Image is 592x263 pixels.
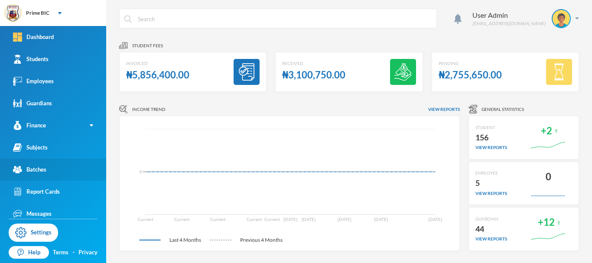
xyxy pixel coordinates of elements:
div: Report Cards [13,187,60,196]
div: Finance [13,121,46,130]
input: Search [137,9,432,29]
div: view reports [475,190,507,197]
div: Students [13,55,49,64]
div: STUDENT [475,124,507,131]
span: General Statistics [481,106,524,113]
tspan: Current [174,217,190,222]
div: +12 [538,214,555,231]
div: 156 [475,131,507,145]
a: Terms [53,248,68,257]
div: 0 [546,169,551,185]
div: ₦3,100,750.00 [282,67,345,84]
a: Privacy [78,248,98,257]
img: search [124,15,132,23]
div: ₦2,755,650.00 [439,67,502,84]
a: Settings [9,224,58,242]
div: Received [282,60,345,67]
tspan: [DATE] [428,217,442,222]
tspan: [DATE] [302,217,316,222]
a: Pending₦2,755,650.00 [432,52,579,92]
div: 5 [475,176,507,190]
tspan: Current [264,217,280,222]
img: STUDENT [553,10,570,27]
div: Invoiced [126,60,189,67]
tspan: [DATE] [283,217,297,222]
div: 44 [475,222,507,236]
span: Income Trend [132,106,166,113]
tspan: Current [210,217,226,222]
tspan: Current [247,217,262,222]
a: Invoiced₦5,856,400.00 [119,52,267,92]
span: Student fees [132,42,163,49]
a: Help [9,246,49,259]
tspan: Current [138,217,153,222]
tspan: 0 [140,169,142,174]
div: Guardians [13,99,52,108]
span: Previous 4 Months [231,236,291,244]
div: GUARDIAN [475,216,507,222]
div: EMPLOYEE [475,170,507,176]
div: Pending [439,60,502,67]
div: view reports [475,236,507,242]
div: +2 [541,123,552,140]
div: Messages [13,209,52,218]
span: View reports [428,106,460,113]
div: Prime BIC [26,9,49,17]
div: [EMAIL_ADDRESS][DOMAIN_NAME] [472,20,545,27]
tspan: [DATE] [338,217,351,222]
img: logo [5,5,22,22]
tspan: [DATE] [374,217,388,222]
div: Batches [13,165,46,174]
div: · [73,248,75,257]
div: Dashboard [13,32,54,42]
div: User Admin [472,10,545,20]
div: ₦5,856,400.00 [126,67,189,84]
div: Employees [13,77,54,86]
div: view reports [475,144,507,151]
div: Subjects [13,143,48,152]
span: Last 4 Months [161,236,210,244]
